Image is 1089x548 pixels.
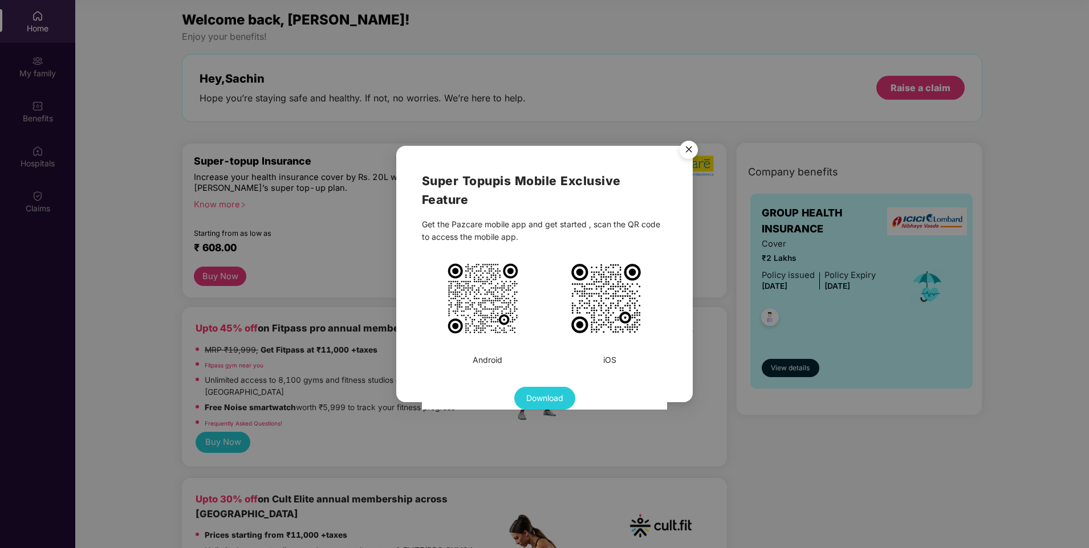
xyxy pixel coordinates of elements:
[526,392,563,404] span: Download
[673,136,705,167] img: svg+xml;base64,PHN2ZyB4bWxucz0iaHR0cDovL3d3dy53My5vcmcvMjAwMC9zdmciIHdpZHRoPSI1NiIgaGVpZ2h0PSI1Ni...
[514,387,575,410] button: Download
[603,354,616,366] div: iOS
[446,261,520,336] img: PiA8c3ZnIHdpZHRoPSIxMDE1IiBoZWlnaHQ9IjEwMTUiIHZpZXdCb3g9Ii0xIC0xIDM1IDM1IiB4bWxucz0iaHR0cDovL3d3d...
[422,171,667,209] h2: Super Topup is Mobile Exclusive Feature
[473,354,502,366] div: Android
[569,261,643,336] img: PiA8c3ZnIHdpZHRoPSIxMDIzIiBoZWlnaHQ9IjEwMjMiIHZpZXdCb3g9Ii0xIC0xIDMxIDMxIiB4bWxucz0iaHR0cDovL3d3d...
[673,135,704,166] button: Close
[422,218,667,243] div: Get the Pazcare mobile app and get started , scan the QR code to access the mobile app.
